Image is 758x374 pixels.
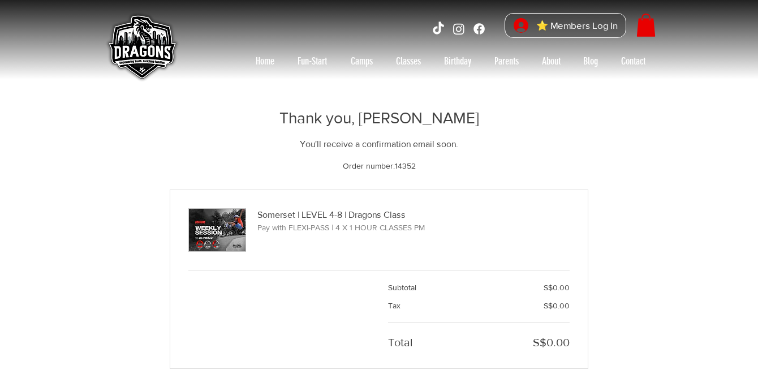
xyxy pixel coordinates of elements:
[286,52,339,70] a: Fun-Start
[345,52,378,70] p: Camps
[189,209,246,251] img: Somerset | LEVEL 4-8 | Dragons Class
[339,52,384,70] a: Camps
[506,14,626,38] button: ⭐ Members Log In
[244,52,657,70] nav: Site
[300,139,458,149] span: You'll receive a confirmation email soon.
[544,283,570,292] span: S$0.00
[532,17,622,35] span: ⭐ Members Log In
[578,52,604,70] p: Blog
[244,52,286,70] a: Home
[533,336,570,349] span: S$0.00
[279,109,479,127] span: Thank you, [PERSON_NAME]
[609,52,657,70] a: Contact
[572,52,609,70] a: Blog
[257,208,506,222] div: Somerset | LEVEL 4-8 | Dragons Class
[384,52,433,70] a: Classes
[292,52,333,70] p: Fun-Start
[388,336,413,349] span: Total
[530,52,572,70] a: About
[489,52,524,70] p: Parents
[250,52,280,70] p: Home
[438,52,477,70] p: Birthday
[343,161,395,170] span: Order number:
[536,52,566,70] p: About
[483,52,530,70] a: Parents
[102,8,181,88] img: Skate Dragons logo with the slogan 'Empowering Youth, Enriching Families' in Singapore.
[544,301,570,310] span: S$0.00
[257,222,506,233] div: Pay with FLEXI-PASS | 4 X 1 HOUR CLASSES PM
[388,301,400,310] span: Tax
[433,52,483,70] a: Birthday
[395,161,416,170] span: 14352
[431,22,486,36] ul: Social Bar
[615,52,651,70] p: Contact
[390,52,427,70] p: Classes
[388,283,416,292] span: Subtotal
